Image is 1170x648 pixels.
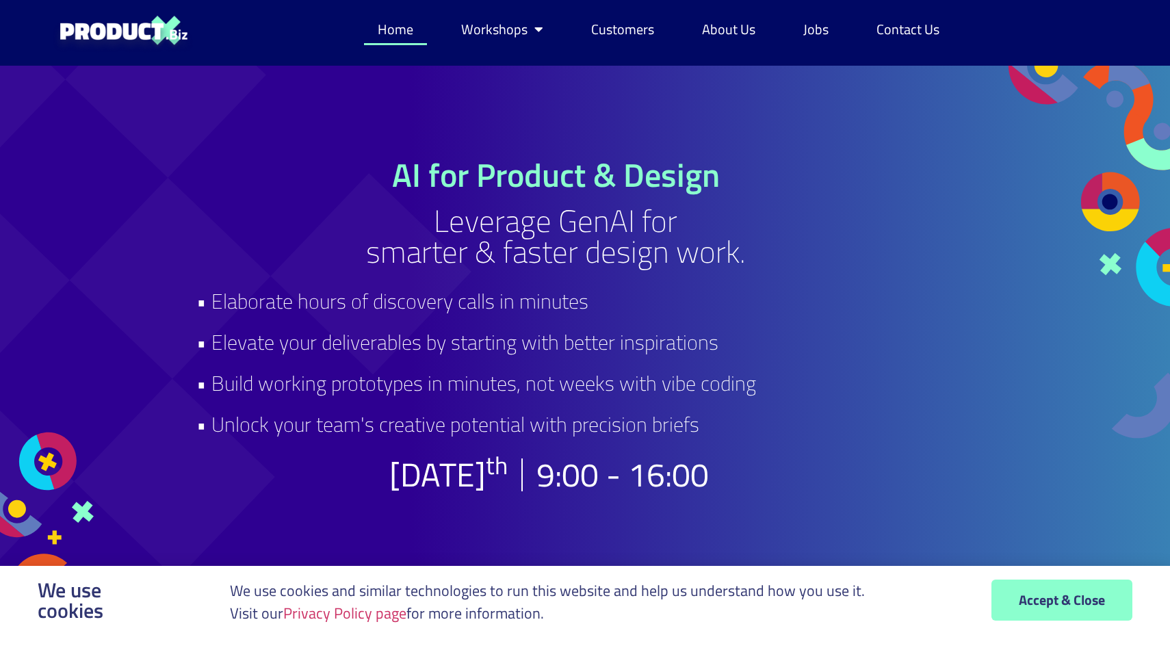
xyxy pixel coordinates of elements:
a: Accept & Close [991,580,1132,621]
p: [DATE] [389,458,508,491]
p: We use cookies and similar technologies to run this website and help us understand how you use it... [230,580,865,625]
h2: Leverage GenAI for smarter & faster design work. [196,205,916,267]
sup: th [486,446,508,484]
a: Home [364,14,427,45]
a: Privacy Policy page [283,601,406,625]
p: We use cookies [38,580,103,621]
h2: • Elaborate hours of discovery calls in minutes • Elevate your deliverables by starting with bett... [196,281,916,445]
a: Workshops [447,14,557,45]
span: Accept & Close [1019,593,1105,607]
a: Jobs [790,14,842,45]
nav: Menu [364,14,953,45]
a: Customers [577,14,668,45]
h1: AI for Product & Design [196,159,916,192]
h2: 9:00 - 16:00 [536,458,709,491]
a: Contact Us [863,14,953,45]
a: About Us [688,14,769,45]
